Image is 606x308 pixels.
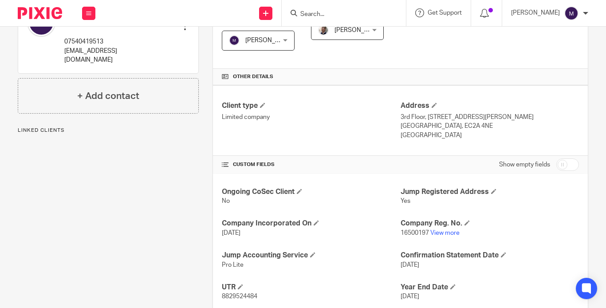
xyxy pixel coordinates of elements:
label: Show empty fields [499,160,550,169]
p: Linked clients [18,127,199,134]
span: Get Support [428,10,462,16]
span: 16500197 [401,230,429,236]
h4: Confirmation Statement Date [401,251,579,260]
span: No [222,198,230,204]
h4: Client type [222,101,400,111]
h4: Jump Registered Address [401,187,579,197]
img: Pixie [18,7,62,19]
span: [PERSON_NAME] [334,27,383,33]
h4: Address [401,101,579,111]
p: 07540419513 [64,37,163,46]
p: Limited company [222,113,400,122]
p: [GEOGRAPHIC_DATA] [401,131,579,140]
h4: Company Reg. No. [401,219,579,228]
img: Matt%20Circle.png [318,25,329,36]
p: [EMAIL_ADDRESS][DOMAIN_NAME] [64,47,163,65]
span: [DATE] [401,293,419,300]
span: 8829524484 [222,293,257,300]
p: 3rd Floor, [STREET_ADDRESS][PERSON_NAME] [401,113,579,122]
span: [DATE] [401,262,419,268]
h4: Year End Date [401,283,579,292]
h4: CUSTOM FIELDS [222,161,400,168]
h4: Ongoing CoSec Client [222,187,400,197]
span: Yes [401,198,410,204]
p: [GEOGRAPHIC_DATA], EC2A 4NE [401,122,579,130]
span: Other details [233,73,273,80]
p: [PERSON_NAME] [511,8,560,17]
span: [PERSON_NAME] [245,37,294,43]
img: svg%3E [229,35,240,46]
a: View more [430,230,460,236]
span: Pro Lite [222,262,244,268]
h4: Jump Accounting Service [222,251,400,260]
span: [DATE] [222,230,240,236]
h4: UTR [222,283,400,292]
h4: + Add contact [77,89,139,103]
h4: Company Incorporated On [222,219,400,228]
img: svg%3E [564,6,578,20]
input: Search [299,11,379,19]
